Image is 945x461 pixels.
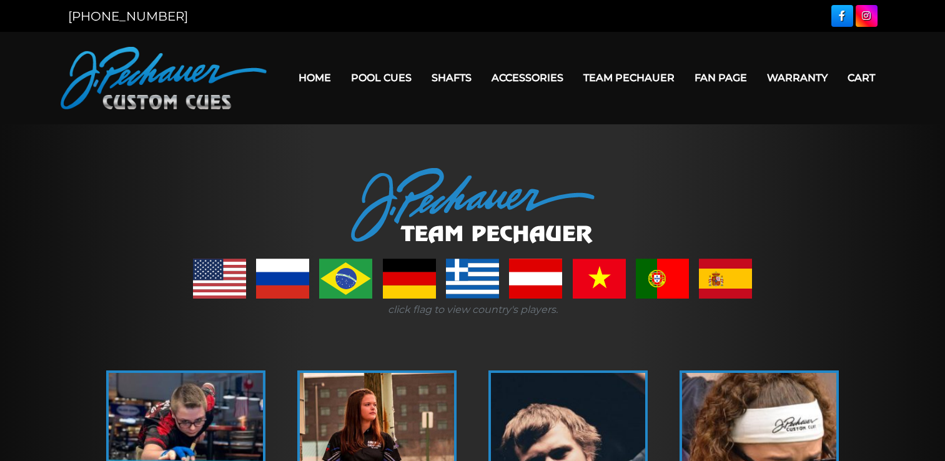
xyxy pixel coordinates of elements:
a: Team Pechauer [573,62,685,94]
img: Pechauer Custom Cues [61,47,267,109]
a: Fan Page [685,62,757,94]
a: Cart [838,62,885,94]
a: [PHONE_NUMBER] [68,9,188,24]
a: Shafts [422,62,482,94]
a: Accessories [482,62,573,94]
a: Home [289,62,341,94]
a: Warranty [757,62,838,94]
a: Pool Cues [341,62,422,94]
i: click flag to view country's players. [388,304,558,315]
